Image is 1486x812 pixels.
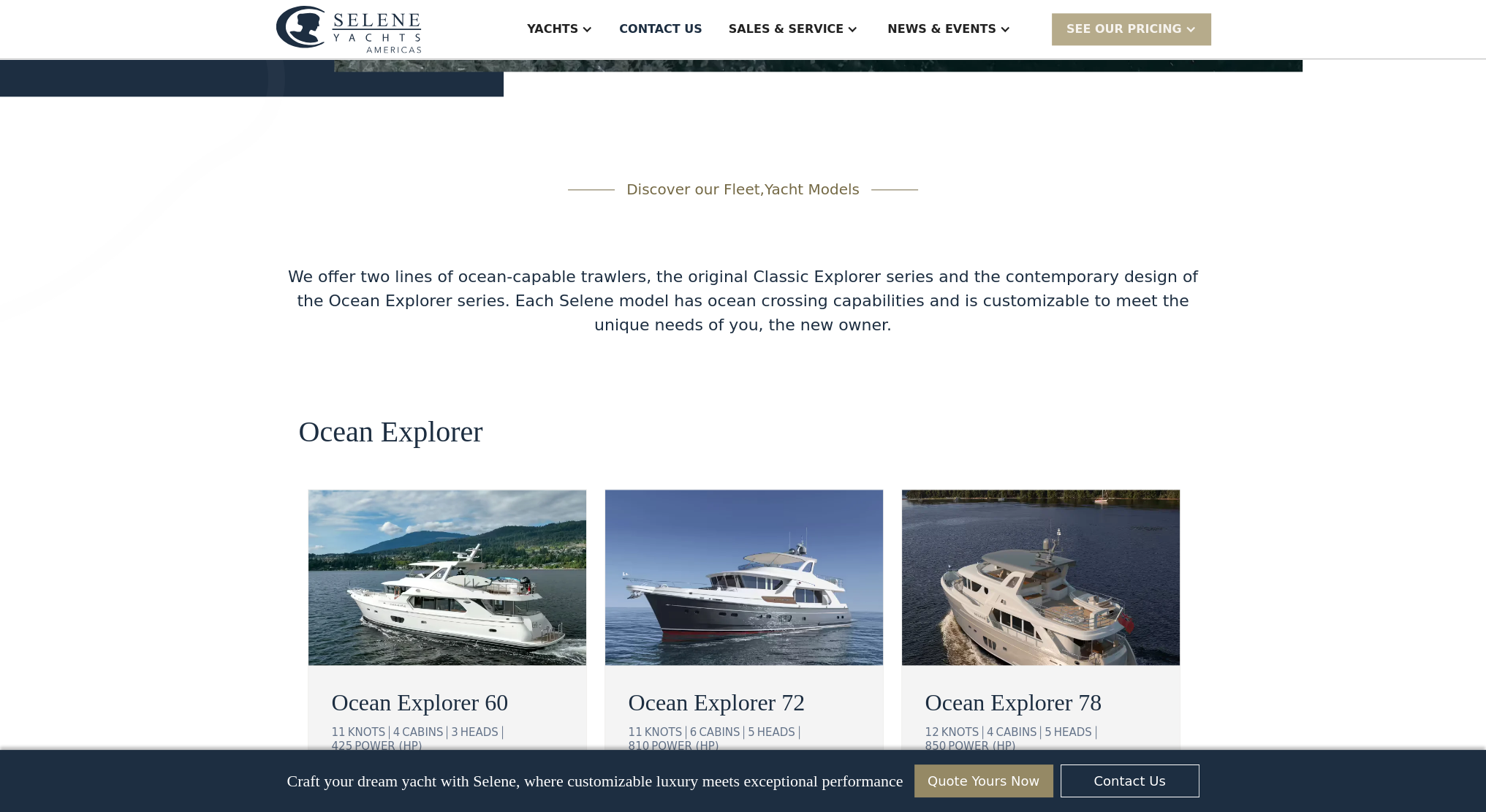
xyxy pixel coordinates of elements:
div: Yachts [527,20,578,38]
div: HEADS [757,726,800,739]
div: SEE Our Pricing [1066,20,1182,38]
div: Discover our Fleet, [626,178,860,200]
img: ocean going trawler [605,490,883,665]
div: 850 [925,740,947,753]
div: 11 [629,726,642,739]
img: ocean going trawler [308,490,586,665]
div: 4 [393,726,401,739]
div: 810 [629,740,650,753]
div: HEADS [460,726,503,739]
a: Ocean Explorer 72 [629,685,860,720]
div: 5 [1045,726,1052,739]
a: Ocean Explorer 78 [925,685,1156,720]
img: ocean going trawler [902,490,1180,665]
div: 3 [451,726,458,739]
div: Sales & Service [729,20,844,38]
div: 6 [690,726,697,739]
div: We offer two lines of ocean-capable trawlers, the original Classic Explorer series and the contem... [276,265,1211,337]
p: Craft your dream yacht with Selene, where customizable luxury meets exceptional performance [287,772,903,791]
div: CABINS [996,726,1041,739]
div: 12 [925,726,939,739]
div: CABINS [699,726,744,739]
div: KNOTS [941,726,983,739]
div: News & EVENTS [887,20,996,38]
div: SEE Our Pricing [1052,13,1211,45]
div: CABINS [402,726,447,739]
a: Contact Us [1061,764,1199,797]
a: Quote Yours Now [914,764,1053,797]
div: 11 [332,726,346,739]
h2: Ocean Explorer [299,416,483,448]
div: POWER (HP) [651,740,719,753]
div: 425 [332,740,353,753]
div: POWER (HP) [948,740,1015,753]
a: Ocean Explorer 60 [332,685,563,720]
span: Yacht Models [765,181,860,198]
img: logo [276,5,422,53]
div: KNOTS [645,726,686,739]
div: HEADS [1054,726,1096,739]
div: Contact US [619,20,702,38]
div: 4 [987,726,994,739]
div: POWER (HP) [355,740,422,753]
div: 5 [748,726,755,739]
div: KNOTS [348,726,390,739]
